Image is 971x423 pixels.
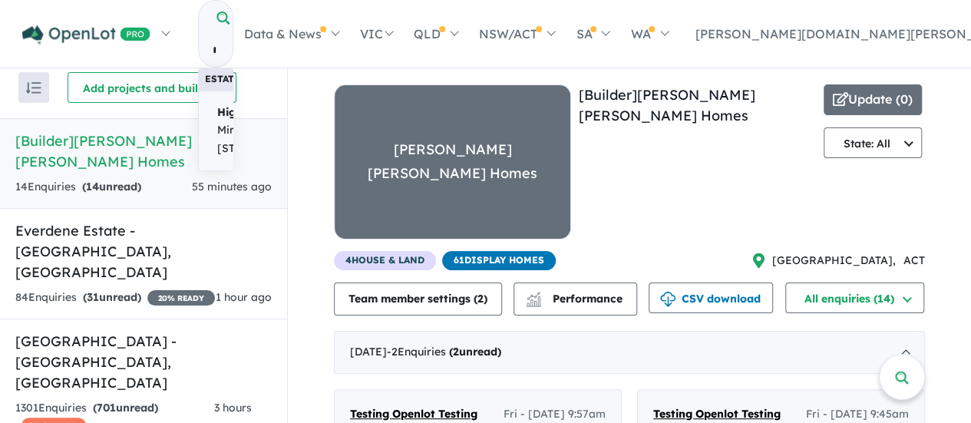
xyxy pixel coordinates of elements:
div: 14 Enquir ies [15,178,141,197]
span: 4 House & Land [334,251,436,270]
button: CSV download [649,283,773,313]
strong: Highforest [217,105,275,119]
span: 14 [86,180,99,193]
img: bar-chart.svg [526,296,541,306]
span: 55 minutes ago [192,180,272,193]
a: WA [619,7,678,61]
span: 61 Display Homes [442,251,556,270]
h5: [GEOGRAPHIC_DATA] - [GEOGRAPHIC_DATA] , [GEOGRAPHIC_DATA] [15,331,272,393]
button: Team member settings (2) [334,283,502,316]
a: Highforestby Mirvac - [STREET_ADDRESS] [198,91,236,171]
button: All enquiries (14) [785,283,924,313]
img: line-chart.svg [527,292,540,300]
span: Testing Openlot Testing [350,407,477,421]
span: 701 [97,401,116,415]
span: by Mirvac - [STREET_ADDRESS] [217,104,326,158]
span: - 2 Enquir ies [387,345,501,359]
a: SA [565,7,619,61]
span: ACT [903,252,925,270]
span: 20 % READY [147,290,215,306]
a: [PERSON_NAME] [PERSON_NAME] Homes [334,84,571,251]
div: 84 Enquir ies [15,289,215,307]
strong: ( unread) [83,290,141,304]
div: [PERSON_NAME] [PERSON_NAME] Homes [335,138,570,185]
a: Data & News [233,7,349,61]
div: [DATE] [334,331,925,374]
a: NSW/ACT [468,7,565,61]
b: Estates [205,73,246,84]
a: QLD [403,7,468,61]
button: Update (0) [824,84,922,115]
h5: [Builder] [PERSON_NAME] [PERSON_NAME] Homes [15,131,272,172]
span: 2 [477,292,484,306]
strong: ( unread) [82,180,141,193]
img: sort.svg [26,82,41,94]
span: [GEOGRAPHIC_DATA] , [772,252,896,270]
a: VIC [349,7,403,61]
span: Performance [528,292,623,306]
span: 1 hour ago [216,290,272,304]
button: Add projects and builders [68,72,236,103]
button: State: All [824,127,922,158]
h5: Everdene Estate - [GEOGRAPHIC_DATA] , [GEOGRAPHIC_DATA] [15,220,272,283]
a: [Builder][PERSON_NAME] [PERSON_NAME] Homes [579,86,755,124]
strong: ( unread) [93,401,158,415]
span: 2 [453,345,459,359]
strong: ( unread) [449,345,501,359]
img: download icon [660,292,675,307]
input: Try estate name, suburb, builder or developer [199,34,230,67]
img: Openlot PRO Logo White [22,25,150,45]
span: Testing Openlot Testing [653,407,781,421]
button: Performance [514,283,637,316]
span: 31 [87,290,99,304]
